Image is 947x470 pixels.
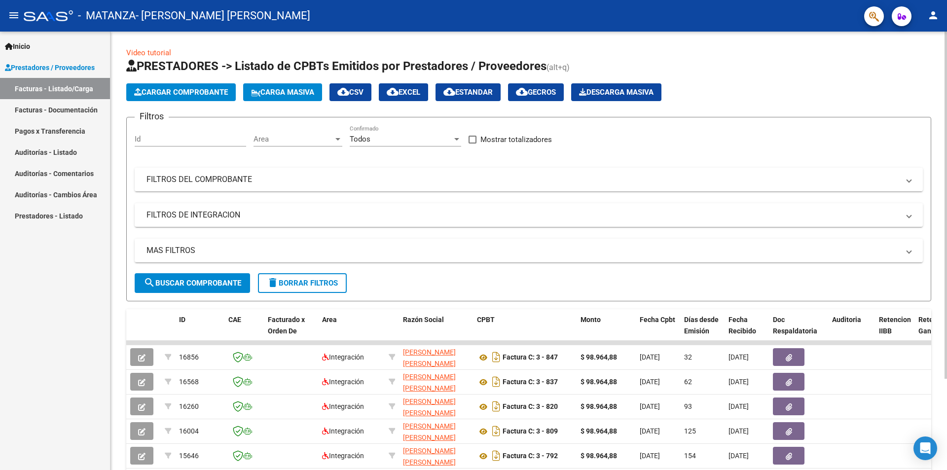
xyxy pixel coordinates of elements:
mat-expansion-panel-header: FILTROS DEL COMPROBANTE [135,168,923,191]
mat-panel-title: MAS FILTROS [146,245,899,256]
mat-panel-title: FILTROS DEL COMPROBANTE [146,174,899,185]
span: - MATANZA [78,5,136,27]
strong: $ 98.964,88 [581,452,617,460]
span: Integración [322,402,364,410]
span: Prestadores / Proveedores [5,62,95,73]
span: 62 [684,378,692,386]
span: Integración [322,353,364,361]
datatable-header-cell: Auditoria [828,309,875,353]
button: EXCEL [379,83,428,101]
mat-icon: menu [8,9,20,21]
span: PRESTADORES -> Listado de CPBTs Emitidos por Prestadores / Proveedores [126,59,546,73]
span: 16260 [179,402,199,410]
span: [DATE] [640,427,660,435]
div: 27239585782 [403,421,469,441]
span: 16004 [179,427,199,435]
div: 27239585782 [403,371,469,392]
datatable-header-cell: Fecha Recibido [725,309,769,353]
datatable-header-cell: Fecha Cpbt [636,309,680,353]
span: 16856 [179,353,199,361]
mat-expansion-panel-header: FILTROS DE INTEGRACION [135,203,923,227]
span: Borrar Filtros [267,279,338,288]
span: [DATE] [640,402,660,410]
span: Monto [581,316,601,324]
span: [PERSON_NAME] [PERSON_NAME] [403,422,456,441]
span: Mostrar totalizadores [480,134,552,145]
div: 27239585782 [403,396,469,417]
button: CSV [329,83,371,101]
span: Integración [322,427,364,435]
datatable-header-cell: ID [175,309,224,353]
mat-icon: cloud_download [516,86,528,98]
span: Buscar Comprobante [144,279,241,288]
datatable-header-cell: CAE [224,309,264,353]
strong: $ 98.964,88 [581,427,617,435]
span: Integración [322,378,364,386]
button: Buscar Comprobante [135,273,250,293]
datatable-header-cell: Días desde Emisión [680,309,725,353]
span: 125 [684,427,696,435]
strong: Factura C: 3 - 809 [503,428,558,435]
span: EXCEL [387,88,420,97]
span: [DATE] [640,452,660,460]
datatable-header-cell: Razón Social [399,309,473,353]
strong: Factura C: 3 - 792 [503,452,558,460]
span: Razón Social [403,316,444,324]
strong: Factura C: 3 - 847 [503,354,558,362]
datatable-header-cell: CPBT [473,309,577,353]
span: - [PERSON_NAME] [PERSON_NAME] [136,5,310,27]
span: Doc Respaldatoria [773,316,817,335]
span: Facturado x Orden De [268,316,305,335]
span: [DATE] [640,378,660,386]
mat-expansion-panel-header: MAS FILTROS [135,239,923,262]
span: Gecros [516,88,556,97]
span: [DATE] [728,452,749,460]
span: Area [254,135,333,144]
span: CSV [337,88,364,97]
mat-icon: person [927,9,939,21]
span: 15646 [179,452,199,460]
span: [DATE] [728,378,749,386]
span: [DATE] [728,353,749,361]
a: Video tutorial [126,48,171,57]
span: [PERSON_NAME] [PERSON_NAME] [403,348,456,367]
h3: Filtros [135,109,169,123]
span: Fecha Recibido [728,316,756,335]
div: Open Intercom Messenger [913,436,937,460]
button: Gecros [508,83,564,101]
button: Carga Masiva [243,83,322,101]
datatable-header-cell: Retencion IIBB [875,309,914,353]
span: Cargar Comprobante [134,88,228,97]
mat-icon: cloud_download [337,86,349,98]
span: CAE [228,316,241,324]
button: Cargar Comprobante [126,83,236,101]
mat-icon: cloud_download [443,86,455,98]
span: [DATE] [640,353,660,361]
datatable-header-cell: Monto [577,309,636,353]
span: [DATE] [728,402,749,410]
mat-icon: search [144,277,155,289]
datatable-header-cell: Area [318,309,385,353]
span: Integración [322,452,364,460]
app-download-masive: Descarga masiva de comprobantes (adjuntos) [571,83,661,101]
span: ID [179,316,185,324]
span: Auditoria [832,316,861,324]
span: (alt+q) [546,63,570,72]
span: Retencion IIBB [879,316,911,335]
button: Borrar Filtros [258,273,347,293]
button: Estandar [436,83,501,101]
span: Fecha Cpbt [640,316,675,324]
mat-icon: delete [267,277,279,289]
span: Carga Masiva [251,88,314,97]
strong: $ 98.964,88 [581,402,617,410]
strong: Factura C: 3 - 820 [503,403,558,411]
span: 16568 [179,378,199,386]
span: Días desde Emisión [684,316,719,335]
strong: $ 98.964,88 [581,353,617,361]
span: [PERSON_NAME] [PERSON_NAME] [403,398,456,417]
datatable-header-cell: Facturado x Orden De [264,309,318,353]
span: Inicio [5,41,30,52]
mat-icon: cloud_download [387,86,399,98]
span: Todos [350,135,370,144]
span: 93 [684,402,692,410]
